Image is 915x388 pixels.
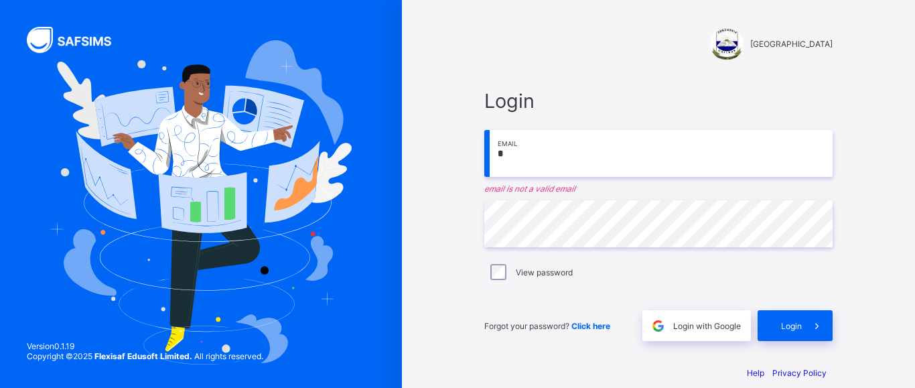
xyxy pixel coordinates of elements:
[650,318,666,334] img: google.396cfc9801f0270233282035f929180a.svg
[50,40,351,364] img: Hero Image
[750,39,833,49] span: [GEOGRAPHIC_DATA]
[27,351,263,361] span: Copyright © 2025 All rights reserved.
[484,89,833,113] span: Login
[747,368,764,378] a: Help
[94,351,192,361] strong: Flexisaf Edusoft Limited.
[673,321,741,331] span: Login with Google
[571,321,610,331] a: Click here
[781,321,802,331] span: Login
[484,184,833,194] em: email is not a valid email
[484,321,610,331] span: Forgot your password?
[27,27,127,53] img: SAFSIMS Logo
[516,267,573,277] label: View password
[772,368,827,378] a: Privacy Policy
[27,341,263,351] span: Version 0.1.19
